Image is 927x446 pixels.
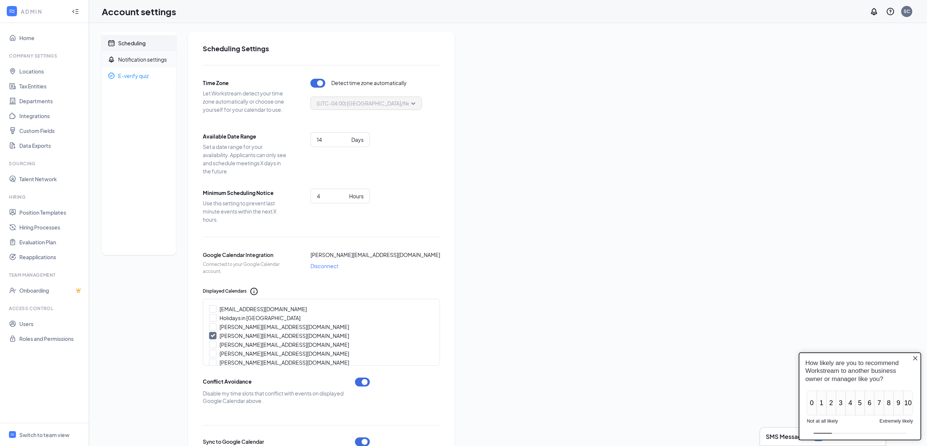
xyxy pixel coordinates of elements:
[9,160,81,167] div: Sourcing
[219,341,349,348] div: [PERSON_NAME][EMAIL_ADDRESS][DOMAIN_NAME]
[118,72,149,79] div: E-verify quiz
[203,199,288,224] span: Use this setting to prevent last minute events within the next X hours.
[118,39,146,47] div: Scheduling
[102,51,176,68] a: BellNotification settings
[203,132,288,140] span: Available Date Range
[19,123,83,138] a: Custom Fields
[870,7,879,16] svg: Notifications
[9,53,81,59] div: Company Settings
[8,7,16,15] svg: WorkstreamLogo
[203,378,252,385] div: Conflict Avoidance
[102,35,176,51] a: CalendarScheduling
[108,72,115,79] svg: CheckmarkCircle
[203,143,288,175] span: Set a date range for your availability. Applicants can only see and schedule meetings X days in t...
[9,272,81,278] div: Team Management
[19,94,83,108] a: Departments
[72,8,79,15] svg: Collapse
[9,194,81,200] div: Hiring
[203,288,247,295] span: Displayed Calendars
[219,305,307,313] div: [EMAIL_ADDRESS][DOMAIN_NAME]
[21,8,65,15] div: ADMIN
[250,287,258,296] svg: Info
[9,305,81,312] div: Access control
[19,220,83,235] a: Hiring Processes
[219,332,349,339] div: [PERSON_NAME][EMAIL_ADDRESS][DOMAIN_NAME]
[203,437,307,446] span: Sync to Google Calendar
[19,79,83,94] a: Tax Entities
[349,192,364,200] div: Hours
[904,8,910,14] div: SC
[886,7,895,16] svg: QuestionInfo
[118,56,167,63] div: Notification settings
[219,314,300,322] div: Holidays in [GEOGRAPHIC_DATA]
[19,431,69,439] div: Switch to team view
[19,138,83,153] a: Data Exports
[19,250,83,264] a: Reapplications
[203,251,288,259] span: Google Calendar Integration
[219,359,349,366] div: [PERSON_NAME][EMAIL_ADDRESS][DOMAIN_NAME]
[19,108,83,123] a: Integrations
[19,64,83,79] a: Locations
[203,89,288,114] span: Let Workstream detect your time zone automatically or choose one yourself for your calendar to use.
[203,261,288,275] span: Connected to your Google Calendar account.
[219,350,349,357] div: [PERSON_NAME][EMAIL_ADDRESS][DOMAIN_NAME]
[19,316,83,331] a: Users
[19,235,83,250] a: Evaluation Plan
[310,251,440,259] span: [PERSON_NAME][EMAIL_ADDRESS][DOMAIN_NAME]
[317,98,464,109] span: (UTC-04:00) [GEOGRAPHIC_DATA]/New_York - Eastern Time
[203,390,355,404] div: Disable my time slots that conflict with events on displayed Google Calendar above.
[102,68,176,84] a: CheckmarkCircleE-verify quiz
[219,323,349,331] div: [PERSON_NAME][EMAIL_ADDRESS][DOMAIN_NAME]
[19,205,83,220] a: Position Templates
[19,30,83,45] a: Home
[10,432,15,437] svg: WorkstreamLogo
[310,262,338,270] span: Disconnect
[102,5,176,18] h1: Account settings
[331,79,407,88] span: Detect time zone automatically
[351,136,364,144] div: Days
[203,79,288,87] span: Time Zone
[766,433,809,441] h3: SMS Messages
[19,283,83,298] a: OnboardingCrown
[108,56,115,63] svg: Bell
[793,347,927,446] iframe: Sprig User Feedback Dialog
[203,189,288,197] span: Minimum Scheduling Notice
[19,172,83,186] a: Talent Network
[203,44,440,53] h2: Scheduling Settings
[19,331,83,346] a: Roles and Permissions
[108,39,115,47] svg: Calendar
